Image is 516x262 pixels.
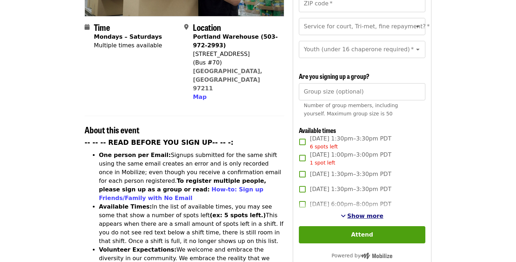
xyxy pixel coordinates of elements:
button: Map [193,93,206,101]
strong: Volunteer Expectations: [99,246,177,253]
strong: Portland Warehouse (503-972-2993) [193,33,278,49]
strong: To register multiple people, please sign up as a group or read: [99,177,266,193]
span: Map [193,94,206,100]
span: About this event [85,123,139,136]
span: 1 spot left [310,160,335,166]
div: Multiple times available [94,41,162,50]
span: [DATE] 1:30pm–3:30pm PDT [310,185,391,194]
i: map-marker-alt icon [184,24,188,30]
strong: (ex: 5 spots left.) [210,212,266,219]
input: [object Object] [299,83,425,100]
span: Show more [347,213,383,219]
div: [STREET_ADDRESS] [193,50,278,58]
a: How-to: Sign up Friends/Family with No Email [99,186,263,201]
button: Open [413,22,423,32]
span: Number of group members, including yourself. Maximum group size is 50 [304,103,398,116]
button: See more timeslots [341,212,383,220]
span: [DATE] 1:00pm–3:00pm PDT [310,151,391,167]
span: [DATE] 6:00pm–8:00pm PDT [310,200,391,209]
strong: Available Times: [99,203,152,210]
strong: One person per Email: [99,152,171,158]
img: Powered by Mobilize [360,253,392,259]
span: Time [94,21,110,33]
i: calendar icon [85,24,90,30]
span: 6 spots left [310,144,338,149]
li: In the list of available times, you may see some that show a number of spots left This appears wh... [99,203,284,246]
span: Powered by [331,253,392,258]
strong: -- -- -- READ BEFORE YOU SIGN UP-- -- -: [85,139,234,146]
span: Location [193,21,221,33]
button: Open [413,44,423,54]
li: Signups submitted for the same shift using the same email creates an error and is only recorded o... [99,151,284,203]
button: Attend [299,226,425,243]
a: [GEOGRAPHIC_DATA], [GEOGRAPHIC_DATA] 97211 [193,68,262,92]
span: [DATE] 1:30pm–3:30pm PDT [310,170,391,178]
span: Are you signing up a group? [299,71,369,81]
span: [DATE] 1:30pm–3:30pm PDT [310,134,391,151]
strong: Mondays – Saturdays [94,33,162,40]
div: (Bus #70) [193,58,278,67]
span: Available times [299,125,336,135]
